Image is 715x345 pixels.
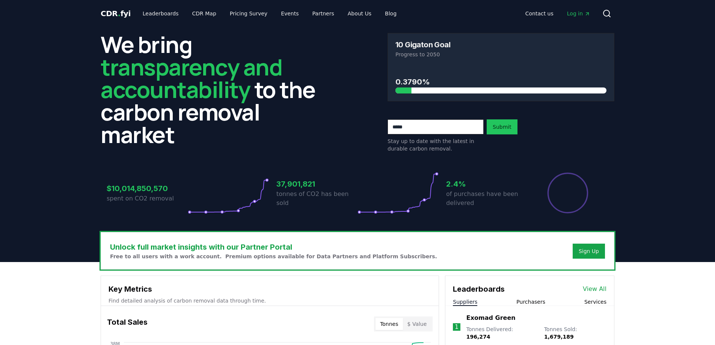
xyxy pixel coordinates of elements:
[487,119,517,134] button: Submit
[110,241,437,253] h3: Unlock full market insights with our Partner Portal
[224,7,273,20] a: Pricing Survey
[110,253,437,260] p: Free to all users with a work account. Premium options available for Data Partners and Platform S...
[466,334,490,340] span: 196,274
[107,183,188,194] h3: $10,014,850,570
[544,334,574,340] span: 1,679,189
[276,190,357,208] p: tonnes of CO2 has been sold
[137,7,185,20] a: Leaderboards
[109,297,431,304] p: Find detailed analysis of carbon removal data through time.
[101,9,131,18] span: CDR fyi
[276,178,357,190] h3: 37,901,821
[186,7,222,20] a: CDR Map
[137,7,403,20] nav: Main
[342,7,377,20] a: About Us
[453,298,477,306] button: Suppliers
[306,7,340,20] a: Partners
[275,7,305,20] a: Events
[455,322,459,331] p: 1
[379,7,403,20] a: Blog
[101,8,131,19] a: CDR.fyi
[519,7,596,20] nav: Main
[101,51,282,105] span: transparency and accountability
[516,298,545,306] button: Purchasers
[453,283,505,295] h3: Leaderboards
[583,285,606,294] a: View All
[579,247,599,255] a: Sign Up
[403,318,431,330] button: $ Value
[519,7,560,20] a: Contact us
[395,51,606,58] p: Progress to 2050
[466,313,516,322] a: Exomad Green
[109,283,431,295] h3: Key Metrics
[567,10,590,17] span: Log in
[395,41,450,48] h3: 10 Gigaton Goal
[584,298,606,306] button: Services
[118,9,121,18] span: .
[395,76,606,87] h3: 0.3790%
[101,33,327,146] h2: We bring to the carbon removal market
[107,194,188,203] p: spent on CO2 removal
[446,178,527,190] h3: 2.4%
[388,137,484,152] p: Stay up to date with the latest in durable carbon removal.
[547,172,589,214] div: Percentage of sales delivered
[107,316,148,331] h3: Total Sales
[561,7,596,20] a: Log in
[573,244,605,259] button: Sign Up
[544,325,606,340] p: Tonnes Sold :
[376,318,403,330] button: Tonnes
[466,325,537,340] p: Tonnes Delivered :
[446,190,527,208] p: of purchases have been delivered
